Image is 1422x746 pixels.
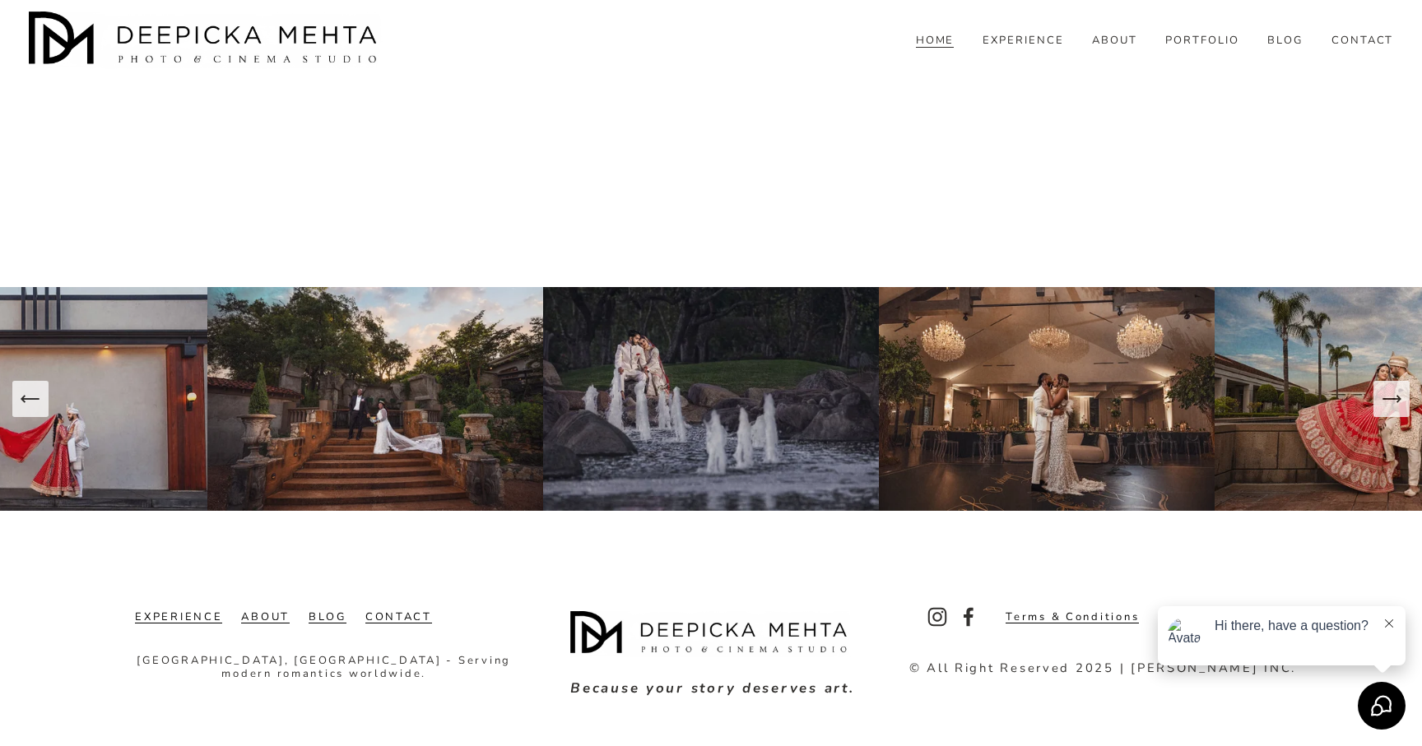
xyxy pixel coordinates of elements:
[570,679,854,697] em: Because your story deserves art.
[916,34,955,49] a: HOME
[983,34,1064,49] a: EXPERIENCE
[1092,34,1137,49] a: ABOUT
[1373,381,1410,417] button: Next Slide
[959,607,978,627] a: Facebook
[1267,35,1303,48] span: BLOG
[1267,34,1303,49] a: folder dropdown
[1006,611,1139,624] a: Terms & Conditions
[879,287,1215,511] img: takeya-josh_W_0745-1-min.jpg
[309,611,346,624] a: BLOG
[12,381,49,417] button: Previous Slide
[927,607,947,627] a: Instagram
[1331,34,1394,49] a: CONTACT
[135,611,222,624] a: EXPERIENCE
[1165,34,1239,49] a: PORTFOLIO
[909,662,1297,674] p: © All Right Reserved 2025 | [PERSON_NAME] INC.
[29,12,383,69] img: Austin Wedding Photographer - Deepicka Mehta Photography &amp; Cinematography
[241,611,290,624] a: ABOUT
[207,287,543,511] img: ruth-id_W_0697-1.jpg
[543,287,879,511] img: DMP_0698.jpg
[365,611,432,624] a: CONTACT
[135,655,513,680] p: [GEOGRAPHIC_DATA], [GEOGRAPHIC_DATA] - Serving modern romantics worldwide.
